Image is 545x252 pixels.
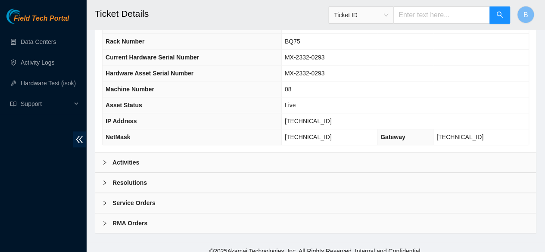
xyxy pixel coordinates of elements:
span: Hardware Asset Serial Number [106,70,193,77]
span: read [10,101,16,107]
div: Resolutions [95,173,536,193]
a: Hardware Test (isok) [21,80,76,87]
a: Data Centers [21,38,56,45]
div: Service Orders [95,193,536,213]
span: [TECHNICAL_ID] [436,134,483,140]
b: Activities [112,158,139,167]
span: MX-2332-0293 [285,70,325,77]
span: right [102,221,107,226]
span: Current Hardware Serial Number [106,54,199,61]
span: 08 [285,86,292,93]
span: Support [21,95,72,112]
b: RMA Orders [112,218,147,228]
button: search [489,6,510,24]
span: B [523,9,528,20]
span: Machine Number [106,86,154,93]
span: BQ75 [285,38,300,45]
span: [TECHNICAL_ID] [285,118,332,124]
div: Activities [95,152,536,172]
span: Gateway [380,134,405,140]
span: double-left [73,131,86,147]
span: search [496,11,503,19]
span: Rack Number [106,38,144,45]
span: right [102,200,107,205]
button: B [517,6,534,23]
span: right [102,180,107,185]
span: MX-2332-0293 [285,54,325,61]
b: Resolutions [112,178,147,187]
span: Live [285,102,296,109]
b: Service Orders [112,198,156,208]
span: right [102,160,107,165]
a: Activity Logs [21,59,55,66]
img: Akamai Technologies [6,9,44,24]
span: NetMask [106,134,131,140]
span: IP Address [106,118,137,124]
a: Akamai TechnologiesField Tech Portal [6,16,69,27]
span: Ticket ID [334,9,388,22]
span: [TECHNICAL_ID] [285,134,332,140]
div: RMA Orders [95,213,536,233]
span: Asset Status [106,102,142,109]
input: Enter text here... [393,6,490,24]
span: Field Tech Portal [14,15,69,23]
